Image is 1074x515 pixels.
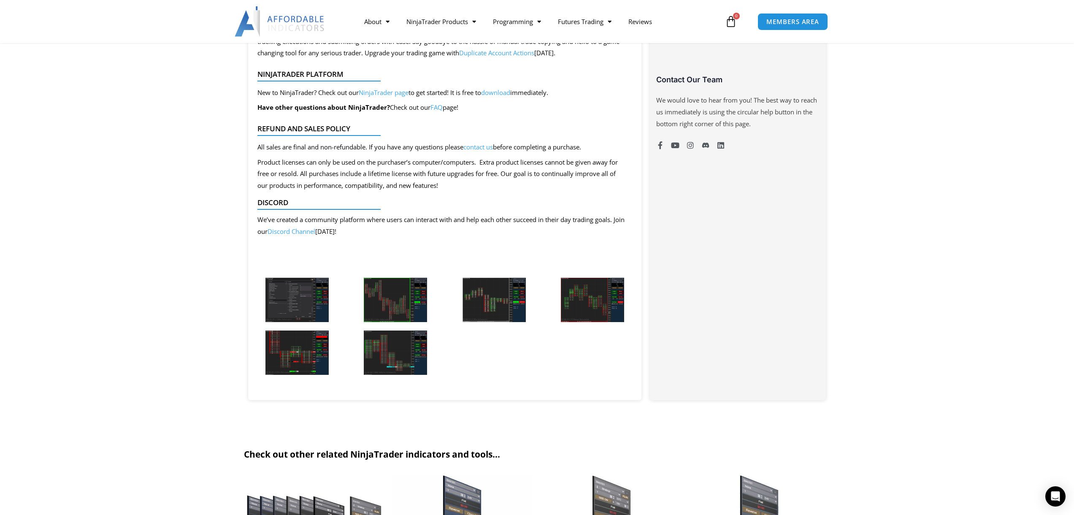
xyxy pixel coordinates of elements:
[257,143,463,151] span: All sales are final and non-refundable. If you have any questions please
[656,95,819,130] p: We would love to hear from you! The best way to reach us immediately is using the circular help b...
[356,12,723,31] nav: Menu
[257,103,390,111] b: Have other questions about NinjaTrader?
[656,75,819,84] h3: Contact Our Team
[620,12,660,31] a: Reviews
[257,87,548,99] p: New to NinjaTrader? Check out our to get started! It is free to immediately.
[257,70,626,79] h4: NinjaTrader Platform
[1045,486,1066,507] div: Open Intercom Messenger
[398,12,484,31] a: NinjaTrader Products
[463,143,493,151] a: contact us
[268,227,315,236] a: Discord Channel
[235,6,325,37] img: LogoAI | Affordable Indicators – NinjaTrader
[364,278,427,322] img: Order Flow Entry Orders - NQ 1 Minute Volumetric (2) | Affordable Indicators – NinjaTrader
[257,158,618,190] span: Product licenses can only be used on the purchaser’s computer/computers. Extra product licenses c...
[265,278,329,322] img: Order Flow Entry Orders NQ 1 MinuteOrder Flow Entry Orders - NQ 1 Minute Volumetric | Affordable ...
[265,331,329,375] img: Order Flow Entry Orders - CL 2 Minute Volumetric | Affordable Indicators – NinjaTrader
[733,13,740,19] span: 0
[257,198,626,207] h4: Discord
[757,13,828,30] a: MEMBERS AREA
[561,278,624,322] img: Order Flow Entry Orders - ES 10 Range Volumetric | Affordable Indicators – NinjaTrader
[463,278,526,322] img: Order Flow Entry Orders - ES 5 Minute Volumetric | Affordable Indicators – NinjaTrader
[766,19,819,25] span: MEMBERS AREA
[244,449,831,460] h2: Check out other related NinjaTrader indicators and tools...
[493,143,581,151] span: before completing a purchase.
[257,125,626,133] h4: Refund and Sales Policy
[430,103,443,111] a: FAQ
[364,331,427,375] img: Order Flow Entry Orders - CL 5000 Volume Volumetric | Affordable Indicators – NinjaTrader
[257,215,625,236] span: We’ve created a community platform where users can interact with and help each other succeed in t...
[549,12,620,31] a: Futures Trading
[712,9,749,34] a: 0
[481,88,510,97] a: download
[356,12,398,31] a: About
[484,12,549,31] a: Programming
[257,102,548,114] p: Check out our page!
[359,88,408,97] a: NinjaTrader page
[459,49,534,57] a: Duplicate Account Actions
